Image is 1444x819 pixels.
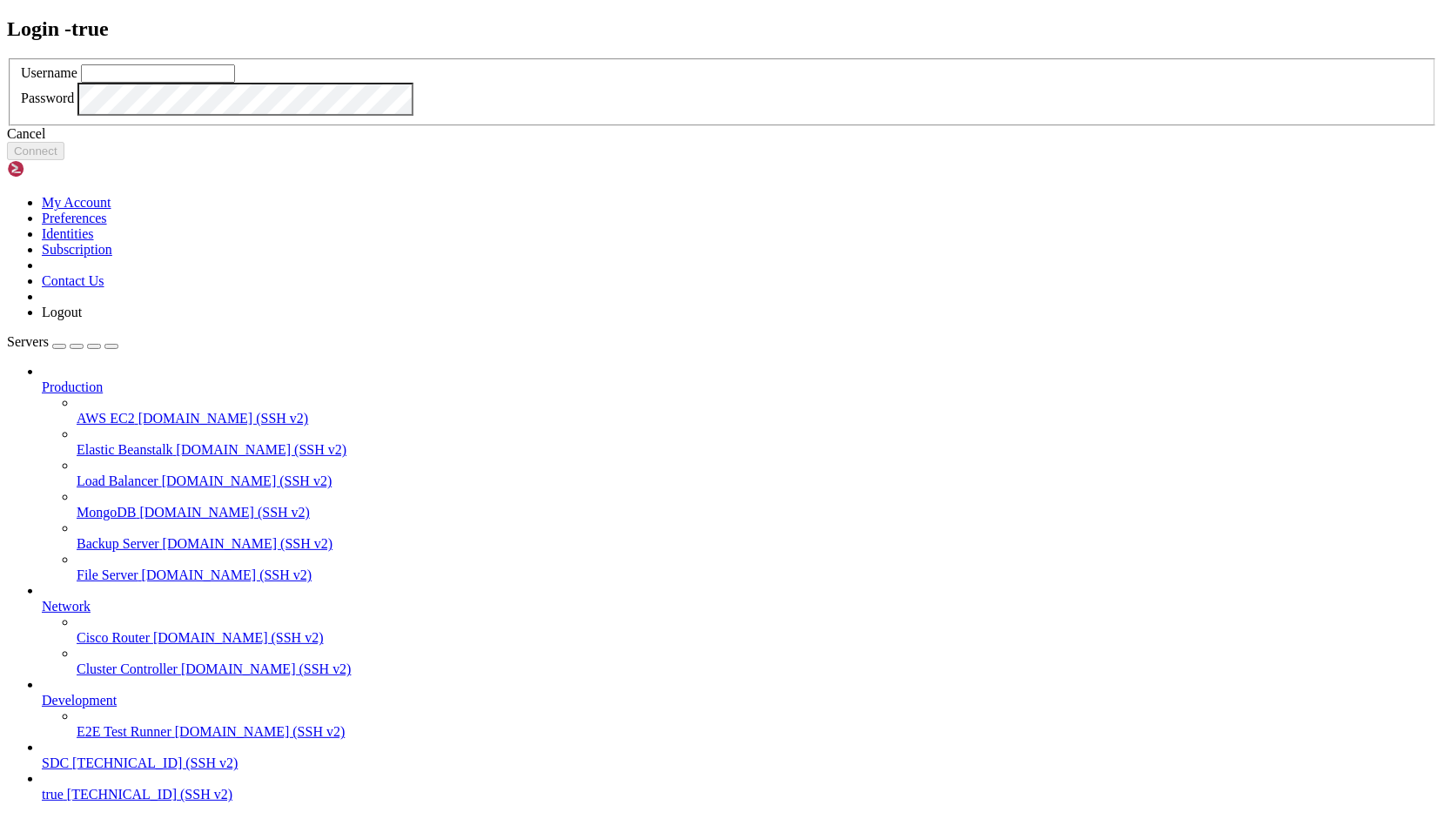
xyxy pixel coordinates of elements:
span: Servers [7,334,49,349]
li: AWS EC2 [DOMAIN_NAME] (SSH v2) [77,395,1437,426]
a: Logout [42,305,82,319]
a: Servers [7,334,118,349]
li: Cisco Router [DOMAIN_NAME] (SSH v2) [77,614,1437,646]
span: Load Balancer [77,473,158,488]
li: SDC [TECHNICAL_ID] (SSH v2) [42,740,1437,771]
a: true [TECHNICAL_ID] (SSH v2) [42,787,1437,802]
span: [DOMAIN_NAME] (SSH v2) [163,536,333,551]
a: E2E Test Runner [DOMAIN_NAME] (SSH v2) [77,724,1437,740]
a: Cluster Controller [DOMAIN_NAME] (SSH v2) [77,661,1437,677]
x-row: Connecting [TECHNICAL_ID]... [7,7,1218,22]
a: Cisco Router [DOMAIN_NAME] (SSH v2) [77,630,1437,646]
li: Cluster Controller [DOMAIN_NAME] (SSH v2) [77,646,1437,677]
span: SDC [42,755,69,770]
li: Load Balancer [DOMAIN_NAME] (SSH v2) [77,458,1437,489]
span: [DOMAIN_NAME] (SSH v2) [139,505,310,520]
span: [DOMAIN_NAME] (SSH v2) [138,411,309,426]
a: Backup Server [DOMAIN_NAME] (SSH v2) [77,536,1437,552]
a: Network [42,599,1437,614]
li: true [TECHNICAL_ID] (SSH v2) [42,771,1437,802]
span: File Server [77,567,138,582]
li: File Server [DOMAIN_NAME] (SSH v2) [77,552,1437,583]
span: Cisco Router [77,630,150,645]
a: Preferences [42,211,107,225]
li: Development [42,677,1437,740]
a: Elastic Beanstalk [DOMAIN_NAME] (SSH v2) [77,442,1437,458]
li: Network [42,583,1437,677]
span: Elastic Beanstalk [77,442,173,457]
a: Load Balancer [DOMAIN_NAME] (SSH v2) [77,473,1437,489]
button: Connect [7,142,64,160]
li: Production [42,364,1437,583]
li: E2E Test Runner [DOMAIN_NAME] (SSH v2) [77,708,1437,740]
a: Subscription [42,242,112,257]
a: Production [42,379,1437,395]
span: [DOMAIN_NAME] (SSH v2) [153,630,324,645]
span: MongoDB [77,505,136,520]
h2: Login - true [7,17,1437,41]
span: Production [42,379,103,394]
span: [DOMAIN_NAME] (SSH v2) [142,567,312,582]
li: Backup Server [DOMAIN_NAME] (SSH v2) [77,520,1437,552]
a: MongoDB [DOMAIN_NAME] (SSH v2) [77,505,1437,520]
a: My Account [42,195,111,210]
label: Password [21,91,74,106]
label: Username [21,65,77,80]
span: [DOMAIN_NAME] (SSH v2) [177,442,347,457]
div: Cancel [7,126,1437,142]
a: AWS EC2 [DOMAIN_NAME] (SSH v2) [77,411,1437,426]
div: (0, 1) [7,22,14,37]
span: Cluster Controller [77,661,178,676]
span: [DOMAIN_NAME] (SSH v2) [162,473,332,488]
span: E2E Test Runner [77,724,171,739]
span: [DOMAIN_NAME] (SSH v2) [181,661,352,676]
span: AWS EC2 [77,411,135,426]
a: Identities [42,226,94,241]
span: [TECHNICAL_ID] (SSH v2) [67,787,232,802]
a: Contact Us [42,273,104,288]
span: Development [42,693,117,708]
li: Elastic Beanstalk [DOMAIN_NAME] (SSH v2) [77,426,1437,458]
a: SDC [TECHNICAL_ID] (SSH v2) [42,755,1437,771]
span: true [42,787,64,802]
a: Development [42,693,1437,708]
a: File Server [DOMAIN_NAME] (SSH v2) [77,567,1437,583]
span: Backup Server [77,536,159,551]
span: [TECHNICAL_ID] (SSH v2) [72,755,238,770]
li: MongoDB [DOMAIN_NAME] (SSH v2) [77,489,1437,520]
img: Shellngn [7,160,107,178]
span: Network [42,599,91,614]
span: [DOMAIN_NAME] (SSH v2) [175,724,346,739]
